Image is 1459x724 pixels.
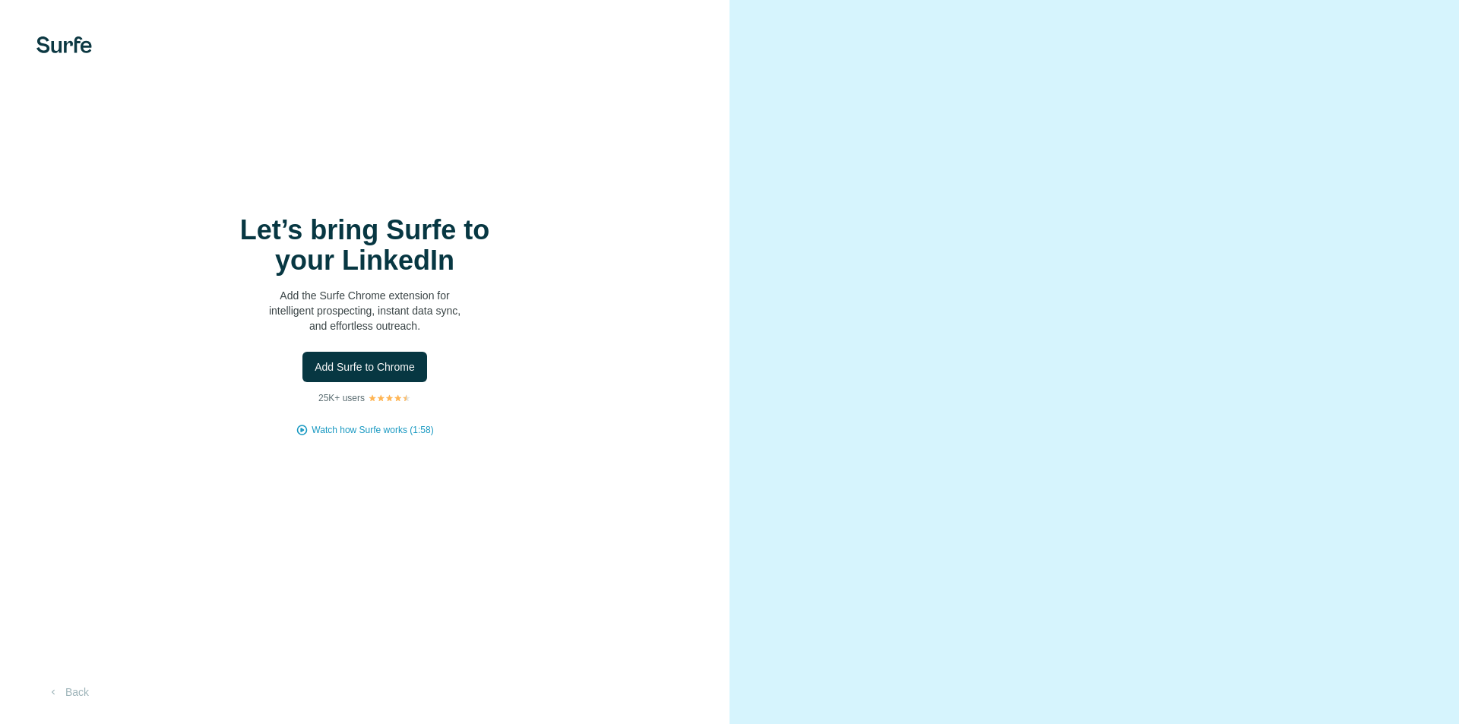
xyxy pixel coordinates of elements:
[315,359,415,375] span: Add Surfe to Chrome
[318,391,365,405] p: 25K+ users
[213,288,517,334] p: Add the Surfe Chrome extension for intelligent prospecting, instant data sync, and effortless out...
[368,394,411,403] img: Rating Stars
[312,423,433,437] button: Watch how Surfe works (1:58)
[36,678,100,706] button: Back
[36,36,92,53] img: Surfe's logo
[213,215,517,276] h1: Let’s bring Surfe to your LinkedIn
[302,352,427,382] button: Add Surfe to Chrome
